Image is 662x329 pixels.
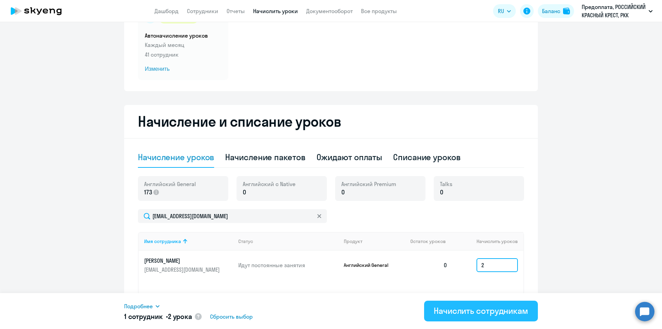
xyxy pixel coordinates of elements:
p: Английский General [344,262,395,268]
h2: Начисление и списание уроков [138,113,524,130]
a: Отчеты [227,8,245,14]
div: Баланс [542,7,560,15]
span: 0 [440,188,443,197]
p: [PERSON_NAME] [144,257,221,264]
span: 0 [341,188,345,197]
input: Поиск по имени, email, продукту или статусу [138,209,327,223]
span: Английский Premium [341,180,396,188]
p: [EMAIL_ADDRESS][DOMAIN_NAME] [144,266,221,273]
span: Английский General [144,180,196,188]
span: 0 [243,188,246,197]
span: Talks [440,180,452,188]
a: Начислить уроки [253,8,298,14]
div: Статус [238,238,338,244]
img: balance [563,8,570,14]
div: Продукт [344,238,405,244]
h5: Автоначисление уроков [145,32,221,39]
a: Сотрудники [187,8,218,14]
div: Ожидают оплаты [317,152,382,163]
div: Имя сотрудника [144,238,181,244]
h5: 1 сотрудник • [124,312,192,321]
td: 0 [405,251,453,280]
span: 2 урока [168,312,192,321]
a: Все продукты [361,8,397,14]
div: Начисление пакетов [225,152,305,163]
div: Списание уроков [393,152,461,163]
span: Английский с Native [243,180,295,188]
p: 41 сотрудник [145,50,221,59]
th: Начислить уроков [453,232,523,251]
div: Остаток уроков [410,238,453,244]
button: Начислить сотрудникам [424,301,538,321]
span: Остаток уроков [410,238,446,244]
p: Предоплата, РОССИЙСКИЙ КРАСНЫЙ КРЕСТ, РКК [582,3,646,19]
a: Документооборот [306,8,353,14]
span: RU [498,7,504,15]
div: Начислить сотрудникам [434,305,528,316]
span: Подробнее [124,302,153,310]
span: Сбросить выбор [210,312,253,321]
div: Имя сотрудника [144,238,233,244]
div: Статус [238,238,253,244]
p: Идут постоянные занятия [238,261,338,269]
a: [PERSON_NAME][EMAIL_ADDRESS][DOMAIN_NAME] [144,257,233,273]
button: RU [493,4,516,18]
span: 173 [144,188,152,197]
p: Каждый месяц [145,41,221,49]
button: Предоплата, РОССИЙСКИЙ КРАСНЫЙ КРЕСТ, РКК [578,3,656,19]
div: Начисление уроков [138,152,214,163]
span: Изменить [145,65,221,73]
button: Балансbalance [538,4,574,18]
div: Продукт [344,238,362,244]
a: Дашборд [154,8,179,14]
